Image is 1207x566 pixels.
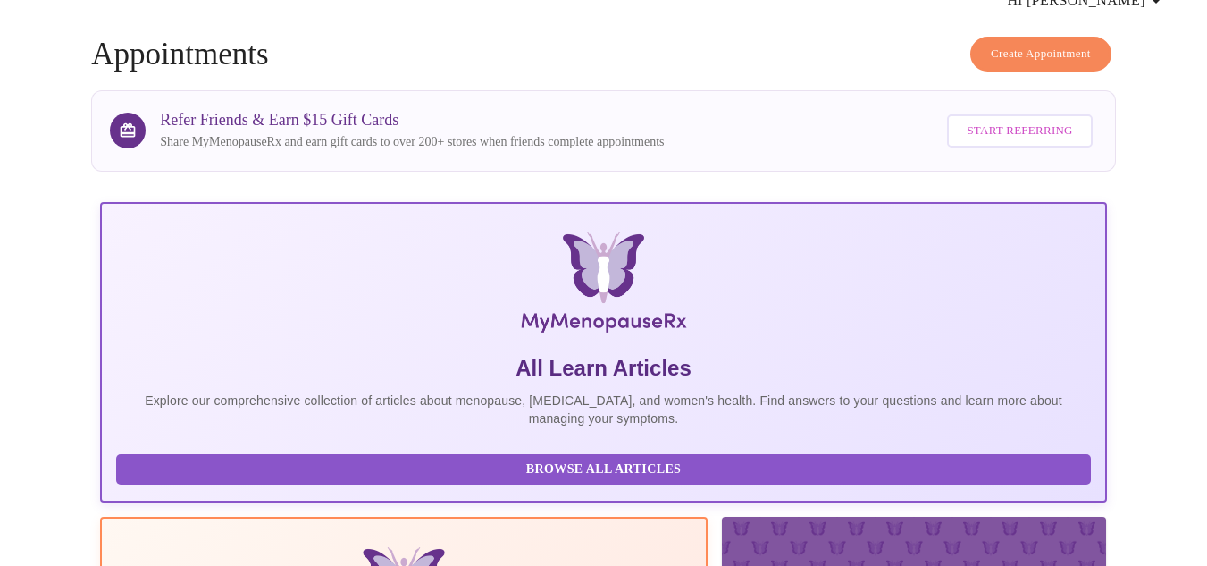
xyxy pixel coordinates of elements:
[116,454,1091,486] button: Browse All Articles
[160,133,664,151] p: Share MyMenopauseRx and earn gift cards to over 200+ stores when friends complete appointments
[991,44,1091,64] span: Create Appointment
[116,354,1091,383] h5: All Learn Articles
[116,460,1095,476] a: Browse All Articles
[160,111,664,130] h3: Refer Friends & Earn $15 Gift Cards
[970,37,1111,72] button: Create Appointment
[91,37,1116,72] h4: Appointments
[947,114,1092,148] button: Start Referring
[943,106,1096,156] a: Start Referring
[116,392,1091,427] p: Explore our comprehensive collection of articles about menopause, [MEDICAL_DATA], and women's hea...
[267,232,939,340] img: MyMenopauseRx Logo
[134,459,1073,481] span: Browse All Articles
[967,121,1072,141] span: Start Referring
